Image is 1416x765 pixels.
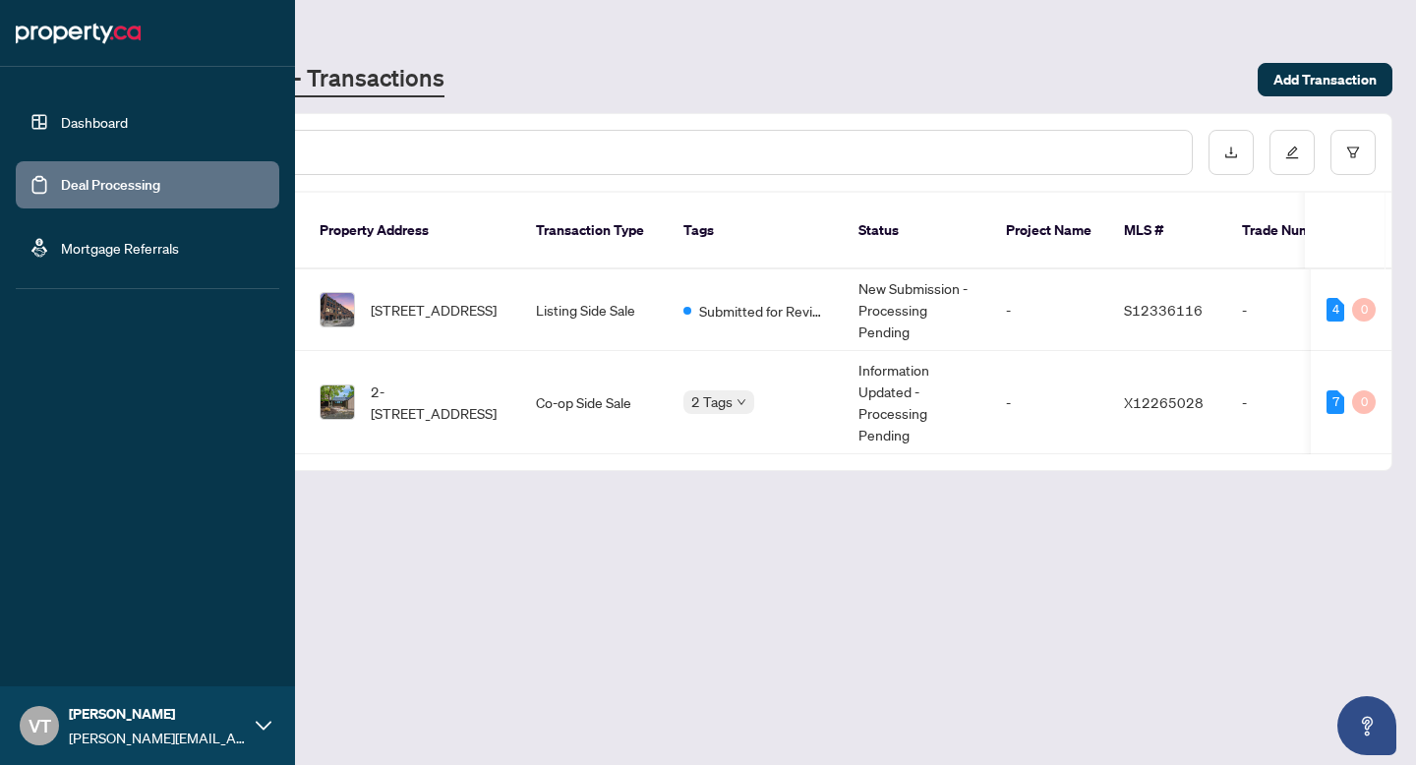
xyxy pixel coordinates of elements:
button: edit [1269,130,1315,175]
div: 4 [1327,298,1344,322]
td: - [990,269,1108,351]
span: Submitted for Review [699,300,827,322]
td: Co-op Side Sale [520,351,668,454]
span: 2 Tags [691,390,733,413]
span: download [1224,146,1238,159]
button: Open asap [1337,696,1396,755]
td: New Submission - Processing Pending [843,269,990,351]
button: download [1209,130,1254,175]
th: Tags [668,193,843,269]
span: [PERSON_NAME] [69,703,246,725]
th: Project Name [990,193,1108,269]
span: [STREET_ADDRESS] [371,299,497,321]
img: thumbnail-img [321,385,354,419]
td: - [990,351,1108,454]
span: filter [1346,146,1360,159]
th: Property Address [304,193,520,269]
th: MLS # [1108,193,1226,269]
span: down [737,397,746,407]
td: Listing Side Sale [520,269,668,351]
span: [PERSON_NAME][EMAIL_ADDRESS][DOMAIN_NAME] [69,727,246,748]
div: 0 [1352,298,1376,322]
button: Add Transaction [1258,63,1392,96]
span: X12265028 [1124,393,1204,411]
td: Information Updated - Processing Pending [843,351,990,454]
div: 0 [1352,390,1376,414]
span: Add Transaction [1273,64,1377,95]
div: 7 [1327,390,1344,414]
td: - [1226,269,1364,351]
a: Dashboard [61,113,128,131]
span: 2-[STREET_ADDRESS] [371,381,504,424]
span: edit [1285,146,1299,159]
span: VT [29,712,51,739]
th: Trade Number [1226,193,1364,269]
th: Status [843,193,990,269]
img: logo [16,18,141,49]
td: - [1226,351,1364,454]
a: Deal Processing [61,176,160,194]
a: Mortgage Referrals [61,239,179,257]
span: S12336116 [1124,301,1203,319]
img: thumbnail-img [321,293,354,326]
button: filter [1330,130,1376,175]
th: Transaction Type [520,193,668,269]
